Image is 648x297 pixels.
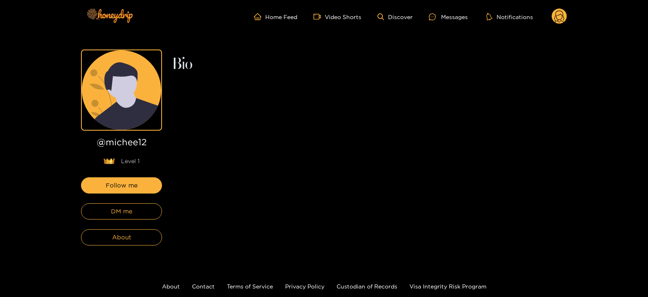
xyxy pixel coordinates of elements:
[227,283,273,289] a: Terms of Service
[81,203,162,220] button: DM me
[172,58,567,71] h2: Bio
[103,158,115,164] img: lavel grade
[484,13,535,21] button: Notifications
[409,283,486,289] a: Visa Integrity Risk Program
[313,13,325,20] span: video-camera
[429,12,468,22] div: Messages
[111,207,132,216] span: DM me
[81,229,162,245] button: About
[377,13,413,20] a: Discover
[81,137,162,151] h1: @ michee12
[112,232,131,242] span: About
[81,177,162,194] button: Follow me
[192,283,215,289] a: Contact
[337,283,397,289] a: Custodian of Records
[254,13,297,20] a: Home Feed
[285,283,324,289] a: Privacy Policy
[121,157,140,165] span: Level 1
[106,181,138,190] span: Follow me
[162,283,180,289] a: About
[254,13,265,20] span: home
[313,13,361,20] a: Video Shorts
